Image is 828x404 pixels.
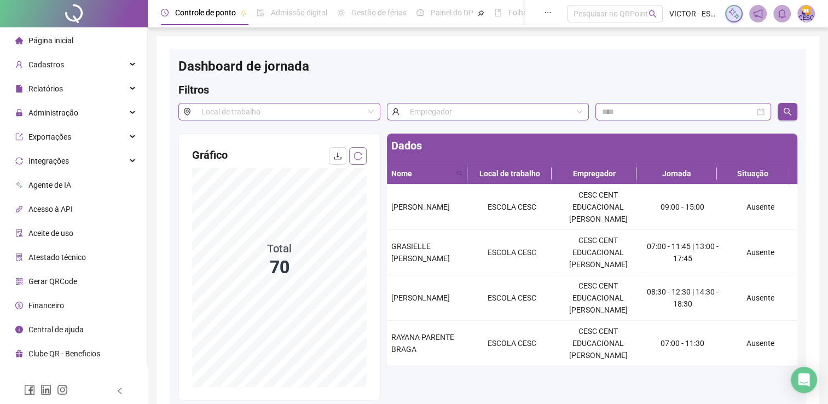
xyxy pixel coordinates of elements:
[28,253,86,262] span: Atestado técnico
[28,84,63,93] span: Relatórios
[28,277,77,286] span: Gerar QRCode
[641,230,723,275] td: 07:00 - 11:45 | 13:00 - 17:45
[28,60,64,69] span: Cadastros
[555,184,641,230] td: CESC CENT EDUCACIONAL [PERSON_NAME]
[28,205,73,213] span: Acesso à API
[175,8,236,17] span: Controle de ponto
[354,152,362,160] span: reload
[508,8,578,17] span: Folha de pagamento
[469,321,555,366] td: ESCOLA CESC
[15,61,23,68] span: user-add
[641,321,723,366] td: 07:00 - 11:30
[454,165,465,182] span: search
[28,301,64,310] span: Financeiro
[116,387,124,395] span: left
[337,9,345,16] span: sun
[240,10,247,16] span: pushpin
[178,59,309,74] span: Dashboard de jornada
[544,9,552,16] span: ellipsis
[391,139,422,152] span: Dados
[391,242,450,263] span: GRASIELLE [PERSON_NAME]
[15,205,23,213] span: api
[723,184,797,230] td: Ausente
[641,275,723,321] td: 08:30 - 12:30 | 14:30 - 18:30
[15,109,23,117] span: lock
[28,36,73,45] span: Página inicial
[15,302,23,309] span: dollar
[391,168,452,180] span: Nome
[15,253,23,261] span: solution
[641,184,723,230] td: 09:00 - 15:00
[333,152,342,160] span: download
[717,163,789,184] th: Situação
[494,9,502,16] span: book
[15,157,23,165] span: sync
[391,333,454,354] span: RAYANA PARENTE BRAGA
[555,230,641,275] td: CESC CENT EDUCACIONAL [PERSON_NAME]
[28,325,84,334] span: Central de ajuda
[648,10,657,18] span: search
[161,9,169,16] span: clock-circle
[351,8,407,17] span: Gestão de férias
[28,157,69,165] span: Integrações
[723,275,797,321] td: Ausente
[555,321,641,366] td: CESC CENT EDUCACIONAL [PERSON_NAME]
[723,230,797,275] td: Ausente
[469,275,555,321] td: ESCOLA CESC
[728,8,740,20] img: sparkle-icon.fc2bf0ac1784a2077858766a79e2daf3.svg
[28,132,71,141] span: Exportações
[555,275,641,321] td: CESC CENT EDUCACIONAL [PERSON_NAME]
[777,9,787,19] span: bell
[15,278,23,285] span: qrcode
[192,148,228,161] span: Gráfico
[636,163,717,184] th: Jornada
[391,293,450,302] span: [PERSON_NAME]
[431,8,473,17] span: Painel do DP
[257,9,264,16] span: file-done
[791,367,817,393] div: Open Intercom Messenger
[28,108,78,117] span: Administração
[467,163,552,184] th: Local de trabalho
[798,5,814,22] img: 84976
[456,170,463,177] span: search
[40,384,51,395] span: linkedin
[28,349,100,358] span: Clube QR - Beneficios
[723,321,797,366] td: Ausente
[783,107,792,116] span: search
[271,8,327,17] span: Admissão digital
[15,229,23,237] span: audit
[28,181,71,189] span: Agente de IA
[15,37,23,44] span: home
[15,85,23,93] span: file
[15,133,23,141] span: export
[15,326,23,333] span: info-circle
[478,10,484,16] span: pushpin
[15,350,23,357] span: gift
[552,163,636,184] th: Empregador
[57,384,68,395] span: instagram
[753,9,763,19] span: notification
[391,203,450,211] span: [PERSON_NAME]
[669,8,719,20] span: VICTOR - ESCOLA CESC
[178,83,209,96] span: Filtros
[416,9,424,16] span: dashboard
[469,230,555,275] td: ESCOLA CESC
[387,103,404,120] span: user
[178,103,195,120] span: environment
[28,229,73,238] span: Aceite de uso
[24,384,35,395] span: facebook
[469,184,555,230] td: ESCOLA CESC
